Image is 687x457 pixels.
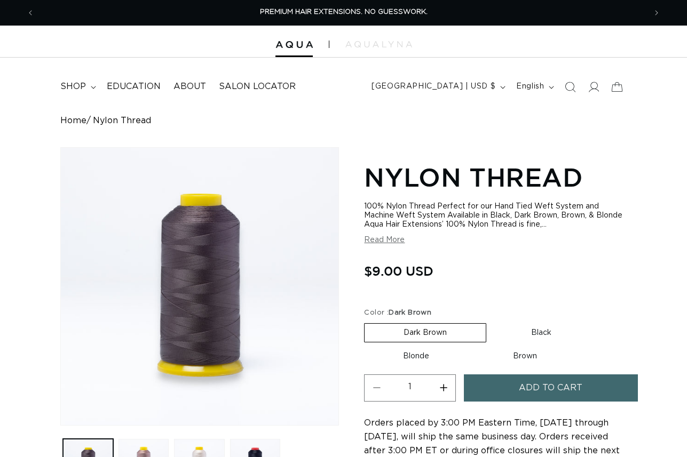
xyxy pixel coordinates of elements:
span: Education [107,81,161,92]
a: About [167,75,212,99]
label: Brown [474,347,576,365]
summary: Search [558,75,582,99]
img: Dark Brown [61,148,338,425]
img: Aqua Hair Extensions [275,41,313,49]
span: shop [60,81,86,92]
label: Blonde [364,347,468,365]
button: Previous announcement [19,3,42,23]
span: Salon Locator [219,81,296,92]
nav: breadcrumbs [60,116,627,126]
button: Add to cart [464,374,638,402]
button: Read More [364,236,405,245]
span: English [516,81,544,92]
legend: Color : [364,308,432,318]
button: [GEOGRAPHIC_DATA] | USD $ [365,77,510,97]
button: English [510,77,558,97]
label: Black [492,324,590,342]
span: [GEOGRAPHIC_DATA] | USD $ [372,81,495,92]
span: PREMIUM HAIR EXTENSIONS. NO GUESSWORK. [260,9,428,15]
span: Add to cart [519,374,582,402]
span: $9.00 USD [364,261,433,281]
img: aqualyna.com [345,41,412,47]
button: Next announcement [645,3,668,23]
h1: Nylon Thread [364,161,627,194]
a: Home [60,116,86,126]
span: Nylon Thread [93,116,151,126]
span: Dark Brown [389,309,431,316]
summary: shop [54,75,100,99]
a: Education [100,75,167,99]
span: About [173,81,206,92]
label: Dark Brown [364,323,486,342]
div: 100% Nylon Thread Perfect for our Hand Tied Weft System and Machine Weft System Available in Blac... [364,202,627,229]
a: Salon Locator [212,75,302,99]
